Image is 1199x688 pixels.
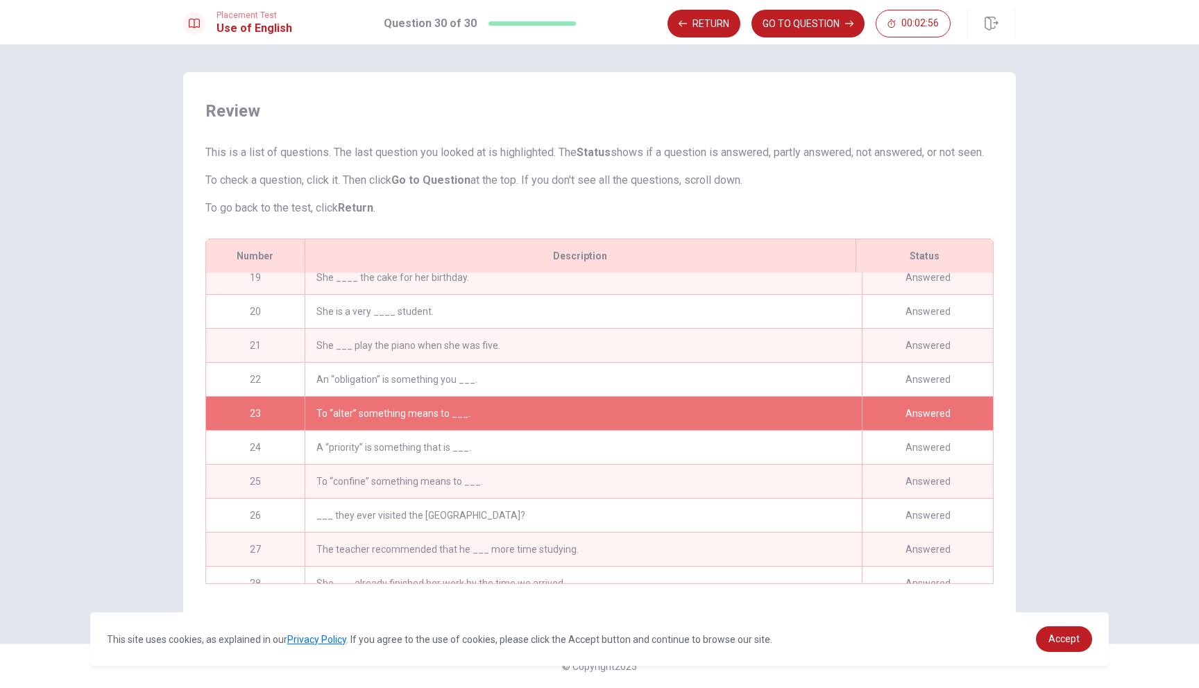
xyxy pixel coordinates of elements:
div: 21 [206,329,305,362]
div: The teacher recommended that he ___ more time studying. [305,533,862,566]
button: GO TO QUESTION [751,10,865,37]
div: A “priority” is something that is ___. [305,431,862,464]
span: This site uses cookies, as explained in our . If you agree to the use of cookies, please click th... [107,634,772,645]
div: She ___ already finished her work by the time we arrived. [305,567,862,600]
div: An “obligation” is something you ___. [305,363,862,396]
a: dismiss cookie message [1036,626,1092,652]
h1: Use of English [216,20,292,37]
div: 27 [206,533,305,566]
div: Answered [862,567,993,600]
p: To go back to the test, click . [205,200,994,216]
div: Description [305,239,856,273]
div: 23 [206,397,305,430]
div: She is a very ____ student. [305,295,862,328]
div: To “alter” something means to ___. [305,397,862,430]
div: 28 [206,567,305,600]
div: She ____ the cake for her birthday. [305,261,862,294]
div: ___ they ever visited the [GEOGRAPHIC_DATA]? [305,499,862,532]
div: Status [856,239,993,273]
h1: Question 30 of 30 [384,15,477,32]
div: Answered [862,329,993,362]
div: Answered [862,431,993,464]
div: Answered [862,363,993,396]
div: To “confine” something means to ___. [305,465,862,498]
div: Number [206,239,305,273]
div: Answered [862,499,993,532]
div: Answered [862,397,993,430]
div: 20 [206,295,305,328]
div: Answered [862,465,993,498]
p: To check a question, click it. Then click at the top. If you don't see all the questions, scroll ... [205,172,994,189]
div: cookieconsent [90,612,1109,666]
div: Answered [862,295,993,328]
span: © Copyright 2025 [562,661,637,672]
strong: Return [338,201,373,214]
strong: Go to Question [391,173,470,187]
div: 19 [206,261,305,294]
a: Privacy Policy [287,634,346,645]
div: She ___ play the piano when she was five. [305,329,862,362]
strong: Status [577,146,611,159]
button: 00:02:56 [876,10,951,37]
span: Review [205,100,994,122]
button: Return [667,10,740,37]
div: 22 [206,363,305,396]
span: 00:02:56 [901,18,939,29]
div: Answered [862,261,993,294]
div: Answered [862,533,993,566]
span: Placement Test [216,10,292,20]
div: 24 [206,431,305,464]
p: This is a list of questions. The last question you looked at is highlighted. The shows if a quest... [205,144,994,161]
span: Accept [1048,633,1080,644]
div: 26 [206,499,305,532]
div: 25 [206,465,305,498]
